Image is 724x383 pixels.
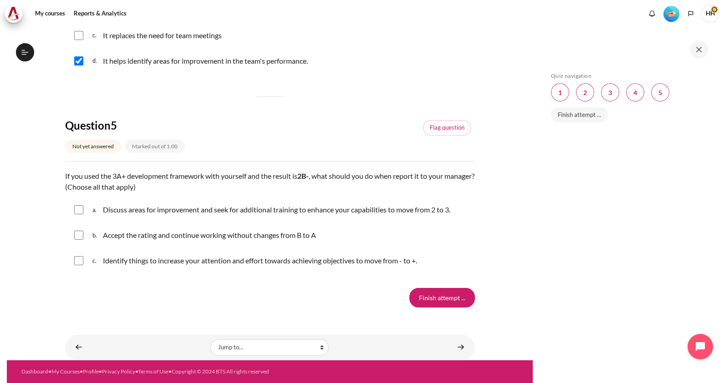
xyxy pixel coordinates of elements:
[103,230,316,241] p: Accept the rating and continue working without changes from B to A
[452,338,470,356] a: Leading with Service, Driving Change (Pucknalin's Story) ►
[21,368,293,376] div: • • • • •
[701,5,719,23] a: User menu
[684,7,698,20] button: Languages
[576,83,594,101] a: 2
[172,368,269,375] a: Copyright © 2024 BTS All rights reserved
[645,7,659,20] div: Show notification window with no new notifications
[409,288,475,307] input: Finish attempt ...
[663,5,679,22] div: Level #2
[51,368,80,375] a: My Courses
[92,54,101,68] span: d.
[103,204,450,215] p: Discuss areas for improvement and seek for additional training to enhance your capabilities to mo...
[111,119,117,132] span: 5
[92,30,101,41] span: c.
[103,30,222,41] div: It replaces the need for team meetings
[7,7,20,20] img: Architeck
[92,202,101,217] span: a.
[551,83,569,101] a: 1
[551,72,704,128] section: Blocks
[701,5,719,23] span: HH
[601,83,619,101] a: 3
[297,171,309,180] strong: 2B-
[103,55,308,66] p: It helps identify areas for improvement in the team's performance.
[651,83,669,101] a: 5
[125,140,185,153] div: Marked out of 1.00
[423,120,471,136] a: Flagged
[5,5,27,23] a: Architeck Architeck
[138,368,168,375] a: Terms of Use
[660,5,683,22] a: Level #2
[83,368,99,375] a: Profile
[70,338,88,356] a: ◄ Case of the Missing Words
[32,5,68,23] a: My courses
[65,171,475,192] p: If you used the 3A+ development framework with yourself and the result is , what should you do wh...
[92,253,101,268] span: c.
[65,118,237,132] h4: Question
[663,6,679,22] img: Level #2
[551,107,608,123] a: Finish attempt ...
[21,368,48,375] a: Dashboard
[103,255,417,266] p: Identify things to increase your attention and effort towards achieving objectives to move from -...
[551,72,704,80] h5: Quiz navigation
[92,228,101,242] span: b.
[71,5,130,23] a: Reports & Analytics
[626,83,644,101] a: 4
[65,140,121,153] div: Not yet answered
[102,368,135,375] a: Privacy Policy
